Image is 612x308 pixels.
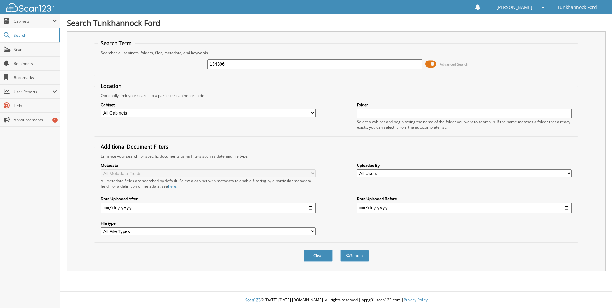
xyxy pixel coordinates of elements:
[101,102,316,108] label: Cabinet
[52,118,58,123] div: 1
[357,119,572,130] div: Select a cabinet and begin typing the name of the folder you want to search in. If the name match...
[101,163,316,168] label: Metadata
[357,102,572,108] label: Folder
[440,62,468,67] span: Advanced Search
[101,178,316,189] div: All metadata fields are searched by default. Select a cabinet with metadata to enable filtering b...
[98,83,125,90] legend: Location
[14,103,57,109] span: Help
[14,33,56,38] span: Search
[98,93,575,98] div: Optionally limit your search to a particular cabinet or folder
[580,277,612,308] iframe: Chat Widget
[357,196,572,201] label: Date Uploaded Before
[14,89,52,94] span: User Reports
[404,297,428,303] a: Privacy Policy
[14,19,52,24] span: Cabinets
[60,292,612,308] div: © [DATE]-[DATE] [DOMAIN_NAME]. All rights reserved | appg01-scan123-com |
[14,117,57,123] span: Announcements
[101,221,316,226] label: File type
[557,5,597,9] span: Tunkhannock Ford
[357,163,572,168] label: Uploaded By
[101,203,316,213] input: start
[496,5,532,9] span: [PERSON_NAME]
[98,50,575,55] div: Searches all cabinets, folders, files, metadata, and keywords
[304,250,333,262] button: Clear
[98,143,172,150] legend: Additional Document Filters
[245,297,261,303] span: Scan123
[67,18,606,28] h1: Search Tunkhannock Ford
[98,40,135,47] legend: Search Term
[14,75,57,80] span: Bookmarks
[14,47,57,52] span: Scan
[6,3,54,12] img: scan123-logo-white.svg
[357,203,572,213] input: end
[340,250,369,262] button: Search
[14,61,57,66] span: Reminders
[168,183,176,189] a: here
[101,196,316,201] label: Date Uploaded After
[98,153,575,159] div: Enhance your search for specific documents using filters such as date and file type.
